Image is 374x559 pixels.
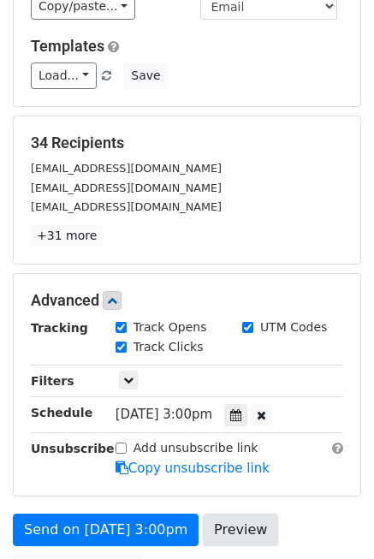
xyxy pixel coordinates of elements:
a: Templates [31,37,104,55]
button: Save [123,62,168,89]
small: [EMAIL_ADDRESS][DOMAIN_NAME] [31,181,222,194]
iframe: Chat Widget [288,477,374,559]
h5: Advanced [31,291,343,310]
label: UTM Codes [260,318,327,336]
label: Add unsubscribe link [134,439,258,457]
strong: Unsubscribe [31,442,115,455]
small: [EMAIL_ADDRESS][DOMAIN_NAME] [31,200,222,213]
a: Copy unsubscribe link [116,461,270,476]
label: Track Clicks [134,338,204,356]
a: Preview [203,514,278,546]
span: [DATE] 3:00pm [116,407,212,422]
a: Load... [31,62,97,89]
label: Track Opens [134,318,207,336]
strong: Schedule [31,406,92,419]
a: Send on [DATE] 3:00pm [13,514,199,546]
small: [EMAIL_ADDRESS][DOMAIN_NAME] [31,162,222,175]
a: +31 more [31,225,103,247]
strong: Tracking [31,321,88,335]
h5: 34 Recipients [31,134,343,152]
strong: Filters [31,374,74,388]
